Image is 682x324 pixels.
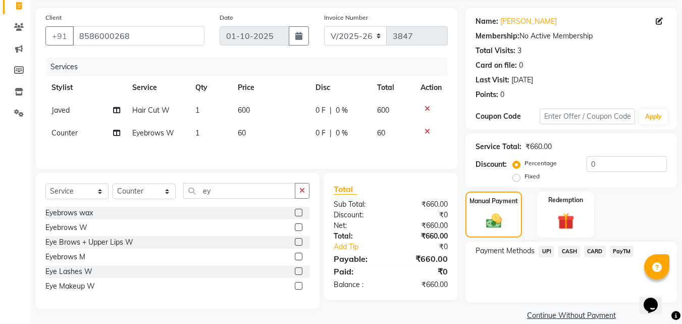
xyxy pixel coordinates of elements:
div: Last Visit: [476,75,509,85]
label: Invoice Number [324,13,368,22]
span: | [330,105,332,116]
span: CARD [584,246,606,257]
div: 0 [500,89,504,100]
span: 1 [195,106,199,115]
div: [DATE] [511,75,533,85]
div: Payable: [326,253,391,265]
div: Card on file: [476,60,517,71]
div: Eyebrows M [45,252,85,262]
span: Counter [51,128,78,137]
div: Membership: [476,31,519,41]
div: ₹0 [391,210,455,220]
a: Continue Without Payment [467,310,675,321]
div: Discount: [476,159,507,170]
div: Service Total: [476,142,521,152]
span: 0 % [336,128,348,138]
div: Balance : [326,280,391,290]
a: Add Tip [326,242,401,252]
img: _cash.svg [481,212,507,230]
div: Net: [326,220,391,231]
th: Qty [189,76,231,99]
th: Action [414,76,448,99]
label: Manual Payment [469,197,518,206]
div: Total Visits: [476,45,515,56]
div: Eye Makeup W [45,281,95,292]
th: Total [371,76,415,99]
label: Client [45,13,62,22]
div: ₹660.00 [391,280,455,290]
span: | [330,128,332,138]
span: 1 [195,128,199,137]
button: +91 [45,26,74,45]
th: Service [126,76,189,99]
img: _gift.svg [552,211,580,232]
label: Redemption [548,196,583,205]
label: Percentage [524,159,557,168]
th: Disc [309,76,371,99]
div: Total: [326,231,391,242]
input: Search by Name/Mobile/Email/Code [73,26,204,45]
span: Eyebrows W [132,128,174,137]
div: ₹660.00 [391,220,455,231]
span: 0 % [336,105,348,116]
input: Search or Scan [183,183,295,199]
span: CASH [558,246,580,257]
button: Apply [639,109,668,124]
th: Price [232,76,309,99]
span: Payment Methods [476,246,535,256]
div: Eye Brows + Upper Lips W [45,237,133,248]
div: ₹0 [402,242,456,252]
div: ₹660.00 [391,231,455,242]
div: Eyebrows W [45,222,87,233]
a: [PERSON_NAME] [500,16,557,27]
div: ₹660.00 [391,253,455,265]
div: Sub Total: [326,199,391,210]
div: Services [46,58,455,76]
span: PayTM [610,246,634,257]
span: 60 [377,128,385,137]
div: ₹660.00 [391,199,455,210]
div: 0 [519,60,523,71]
div: Paid: [326,265,391,277]
span: 0 F [316,105,326,116]
span: 600 [238,106,250,115]
div: Points: [476,89,498,100]
label: Date [220,13,233,22]
div: 3 [517,45,521,56]
iframe: chat widget [640,284,672,314]
div: Coupon Code [476,111,539,122]
span: Javed [51,106,70,115]
span: Total [334,184,357,195]
div: Eye Lashes W [45,266,92,277]
div: ₹660.00 [526,142,552,152]
span: UPI [539,246,554,257]
div: Discount: [326,210,391,220]
label: Fixed [524,172,540,181]
div: ₹0 [391,265,455,277]
th: Stylist [45,76,126,99]
span: 0 F [316,128,326,138]
input: Enter Offer / Coupon Code [540,109,635,124]
span: 60 [238,128,246,137]
div: Name: [476,16,498,27]
div: No Active Membership [476,31,667,41]
span: 600 [377,106,389,115]
span: Hair Cut W [132,106,170,115]
div: Eyebrows wax [45,208,93,218]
